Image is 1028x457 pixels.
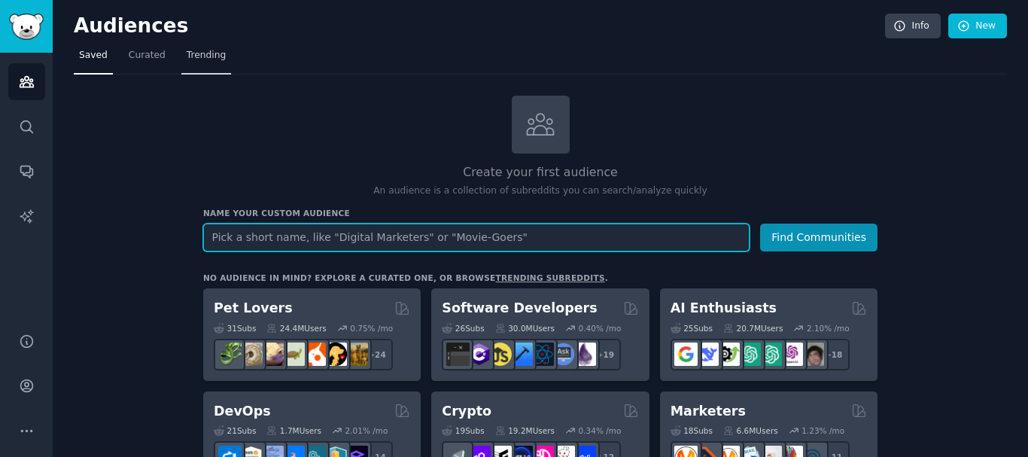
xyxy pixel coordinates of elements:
img: cockatiel [303,343,326,366]
div: 2.01 % /mo [345,425,388,436]
img: software [446,343,470,366]
a: New [948,14,1007,39]
div: 0.34 % /mo [579,425,622,436]
img: GummySearch logo [9,14,44,40]
h2: Audiences [74,14,885,38]
img: GoogleGeminiAI [674,343,698,366]
div: 31 Sub s [214,323,256,334]
div: 30.0M Users [495,323,555,334]
div: 18 Sub s [671,425,713,436]
img: iOSProgramming [509,343,533,366]
a: Saved [74,44,113,75]
div: 0.40 % /mo [579,323,622,334]
img: AskComputerScience [552,343,575,366]
img: elixir [573,343,596,366]
div: 25 Sub s [671,323,713,334]
h2: Marketers [671,402,746,421]
h3: Name your custom audience [203,208,877,218]
img: reactnative [531,343,554,366]
div: 26 Sub s [442,323,484,334]
span: Saved [79,49,108,62]
div: 1.23 % /mo [801,425,844,436]
div: No audience in mind? Explore a curated one, or browse . [203,273,608,283]
img: ballpython [239,343,263,366]
div: 21 Sub s [214,425,256,436]
p: An audience is a collection of subreddits you can search/analyze quickly [203,184,877,198]
a: Info [885,14,941,39]
div: 2.10 % /mo [807,323,850,334]
div: 19.2M Users [495,425,555,436]
img: chatgpt_promptDesign [738,343,761,366]
span: Curated [129,49,166,62]
img: ArtificalIntelligence [801,343,824,366]
div: 0.75 % /mo [350,323,393,334]
img: AItoolsCatalog [716,343,740,366]
img: learnjavascript [488,343,512,366]
img: leopardgeckos [260,343,284,366]
h2: DevOps [214,402,271,421]
div: 19 Sub s [442,425,484,436]
a: Curated [123,44,171,75]
img: dogbreed [345,343,368,366]
div: + 18 [818,339,850,370]
div: + 24 [361,339,393,370]
div: 24.4M Users [266,323,326,334]
img: csharp [467,343,491,366]
img: herpetology [218,343,242,366]
a: trending subreddits [495,273,604,282]
button: Find Communities [760,224,877,251]
input: Pick a short name, like "Digital Marketers" or "Movie-Goers" [203,224,750,251]
img: OpenAIDev [780,343,803,366]
span: Trending [187,49,226,62]
div: + 19 [589,339,621,370]
a: Trending [181,44,231,75]
h2: Create your first audience [203,163,877,182]
h2: Software Developers [442,299,597,318]
div: 20.7M Users [723,323,783,334]
div: 6.6M Users [723,425,778,436]
h2: Pet Lovers [214,299,293,318]
h2: AI Enthusiasts [671,299,777,318]
img: chatgpt_prompts_ [759,343,782,366]
div: 1.7M Users [266,425,321,436]
img: turtle [281,343,305,366]
img: PetAdvice [324,343,347,366]
h2: Crypto [442,402,491,421]
img: DeepSeek [695,343,719,366]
